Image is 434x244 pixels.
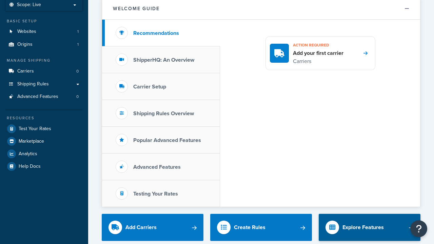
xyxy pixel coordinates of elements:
h3: Popular Advanced Features [133,137,201,143]
h4: Add your first carrier [293,49,343,57]
a: Add Carriers [102,214,203,241]
span: Marketplace [19,139,44,144]
span: Origins [17,42,33,47]
a: Marketplace [5,135,83,147]
h3: Carrier Setup [133,84,166,90]
span: 0 [76,68,79,74]
h3: Action required [293,41,343,49]
li: Carriers [5,65,83,78]
li: Origins [5,38,83,51]
li: Websites [5,25,83,38]
span: Shipping Rules [17,81,49,87]
p: Carriers [293,57,343,66]
div: Basic Setup [5,18,83,24]
span: 0 [76,94,79,100]
button: Open Resource Center [410,220,427,237]
div: Manage Shipping [5,58,83,63]
h3: Advanced Features [133,164,181,170]
h2: Welcome Guide [113,6,160,11]
div: Create Rules [234,223,265,232]
a: Websites1 [5,25,83,38]
span: Analytics [19,151,37,157]
a: Carriers0 [5,65,83,78]
span: Carriers [17,68,34,74]
a: Help Docs [5,160,83,172]
h3: Testing Your Rates [133,191,178,197]
a: Advanced Features0 [5,90,83,103]
h3: Shipping Rules Overview [133,110,194,117]
a: Create Rules [210,214,312,241]
span: 1 [77,42,79,47]
div: Resources [5,115,83,121]
div: Explore Features [342,223,384,232]
h3: Recommendations [133,30,179,36]
a: Explore Features [319,214,420,241]
span: 1 [77,29,79,35]
div: Add Carriers [125,223,157,232]
a: Origins1 [5,38,83,51]
span: Advanced Features [17,94,58,100]
a: Analytics [5,148,83,160]
li: Advanced Features [5,90,83,103]
a: Shipping Rules [5,78,83,90]
h3: ShipperHQ: An Overview [133,57,194,63]
span: Websites [17,29,36,35]
span: Scope: Live [17,2,41,8]
a: Test Your Rates [5,123,83,135]
span: Help Docs [19,164,41,169]
span: Test Your Rates [19,126,51,132]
